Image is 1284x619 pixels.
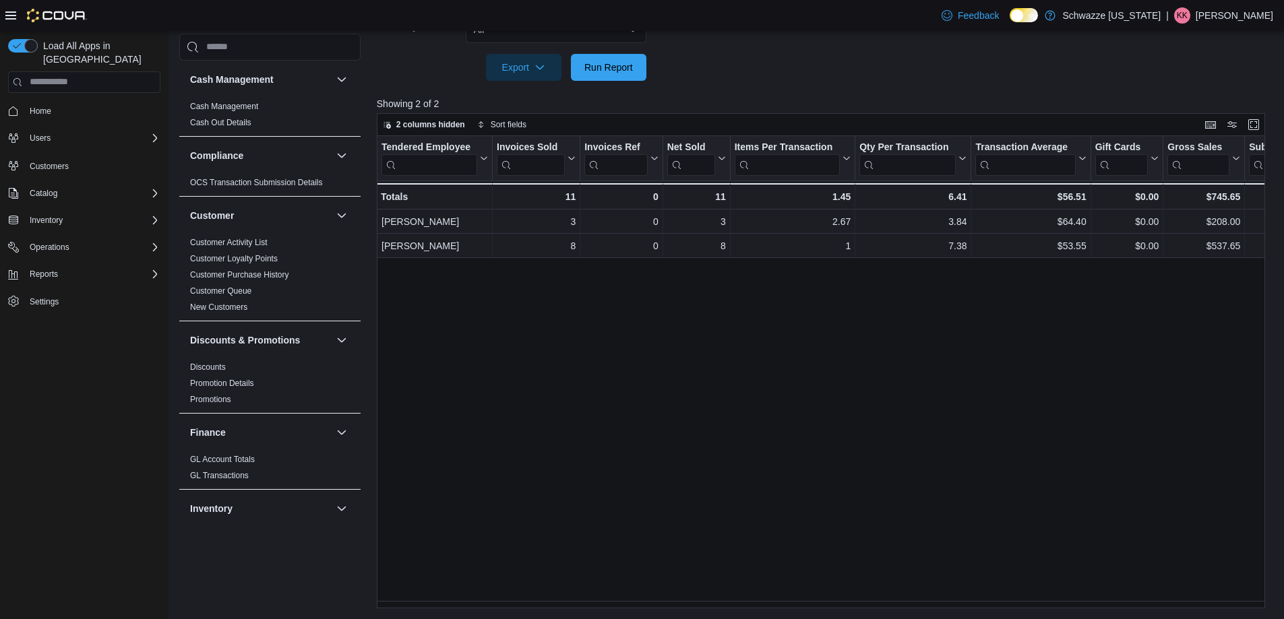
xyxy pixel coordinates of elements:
[190,426,226,439] h3: Finance
[24,158,74,174] a: Customers
[27,9,87,22] img: Cova
[190,502,233,515] h3: Inventory
[334,500,350,517] button: Inventory
[179,359,361,413] div: Discounts & Promotions
[24,294,64,310] a: Settings
[3,238,166,257] button: Operations
[24,266,160,282] span: Reports
[1167,141,1240,176] button: Gross Sales
[190,149,243,162] h3: Compliance
[1095,189,1159,205] div: $0.00
[24,293,160,310] span: Settings
[24,130,160,146] span: Users
[190,209,331,222] button: Customer
[190,237,268,248] span: Customer Activity List
[190,254,278,263] a: Customer Loyalty Points
[190,378,254,389] span: Promotion Details
[1246,117,1262,133] button: Enter fullscreen
[3,184,166,203] button: Catalog
[1010,8,1038,22] input: Dark Mode
[975,238,1086,254] div: $53.55
[584,214,658,230] div: 0
[497,214,576,230] div: 3
[1062,7,1161,24] p: Schwazze [US_STATE]
[190,470,249,481] span: GL Transactions
[1196,7,1273,24] p: [PERSON_NAME]
[179,234,361,321] div: Customer
[24,212,160,228] span: Inventory
[190,253,278,264] span: Customer Loyalty Points
[1167,141,1229,176] div: Gross Sales
[190,149,331,162] button: Compliance
[1167,238,1240,254] div: $537.65
[24,185,160,201] span: Catalog
[1167,189,1240,205] div: $745.65
[3,211,166,230] button: Inventory
[24,239,75,255] button: Operations
[975,214,1086,230] div: $64.40
[190,269,289,280] span: Customer Purchase History
[584,141,658,176] button: Invoices Ref
[584,141,647,154] div: Invoices Ref
[472,117,532,133] button: Sort fields
[334,71,350,88] button: Cash Management
[1095,214,1159,230] div: $0.00
[190,73,331,86] button: Cash Management
[734,141,851,176] button: Items Per Transaction
[190,178,323,187] a: OCS Transaction Submission Details
[1095,141,1148,154] div: Gift Cards
[190,395,231,404] a: Promotions
[190,117,251,128] span: Cash Out Details
[735,238,851,254] div: 1
[381,141,477,154] div: Tendered Employee
[1174,7,1190,24] div: Kyle Krueger
[179,174,361,196] div: Compliance
[334,148,350,164] button: Compliance
[584,141,647,176] div: Invoices Ref
[190,118,251,127] a: Cash Out Details
[859,141,956,176] div: Qty Per Transaction
[24,157,160,174] span: Customers
[30,215,63,226] span: Inventory
[377,117,470,133] button: 2 columns hidden
[497,141,565,154] div: Invoices Sold
[30,242,69,253] span: Operations
[190,238,268,247] a: Customer Activity List
[8,96,160,346] nav: Complex example
[30,133,51,143] span: Users
[1095,238,1159,254] div: $0.00
[859,189,967,205] div: 6.41
[190,286,251,296] span: Customer Queue
[190,362,226,372] a: Discounts
[190,362,226,372] span: Discounts
[958,9,999,22] span: Feedback
[667,141,725,176] button: Net Sold
[667,214,726,230] div: 3
[667,141,714,154] div: Net Sold
[381,238,488,254] div: [PERSON_NAME]
[190,502,331,515] button: Inventory
[1095,141,1159,176] button: Gift Cards
[584,61,633,74] span: Run Report
[334,332,350,348] button: Discounts & Promotions
[975,189,1086,205] div: $56.51
[734,141,840,154] div: Items Per Transaction
[486,54,561,81] button: Export
[30,161,69,172] span: Customers
[190,333,300,347] h3: Discounts & Promotions
[334,424,350,441] button: Finance
[494,54,553,81] span: Export
[975,141,1075,176] div: Transaction Average
[190,454,255,465] span: GL Account Totals
[3,129,166,148] button: Users
[396,119,465,130] span: 2 columns hidden
[975,141,1075,154] div: Transaction Average
[190,379,254,388] a: Promotion Details
[190,426,331,439] button: Finance
[190,455,255,464] a: GL Account Totals
[24,212,68,228] button: Inventory
[859,214,967,230] div: 3.84
[1166,7,1169,24] p: |
[24,103,57,119] a: Home
[24,185,63,201] button: Catalog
